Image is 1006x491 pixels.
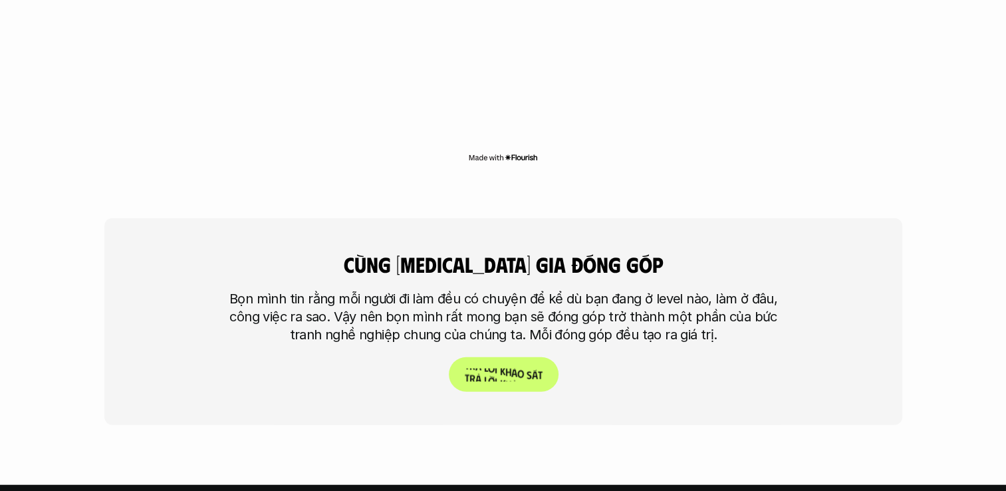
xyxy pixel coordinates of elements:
span: s [526,369,531,381]
span: ờ [487,362,494,375]
h4: cùng [MEDICAL_DATA] gia đóng góp [287,251,719,277]
img: Made with Flourish [468,152,538,163]
span: i [494,363,497,375]
span: á [531,369,537,381]
span: l [483,361,487,374]
span: r [469,359,475,372]
a: Trảlờikhảosát [448,357,558,392]
span: h [505,365,511,378]
span: T [464,359,469,371]
p: Bọn mình tin rằng mỗi người đi làm đều có chuyện để kể dù bạn đang ở level nào, làm ở đâu, công v... [221,290,786,344]
span: ả [511,367,517,379]
span: t [537,369,542,381]
span: k [499,365,505,377]
span: o [517,367,523,380]
span: ả [475,360,481,373]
